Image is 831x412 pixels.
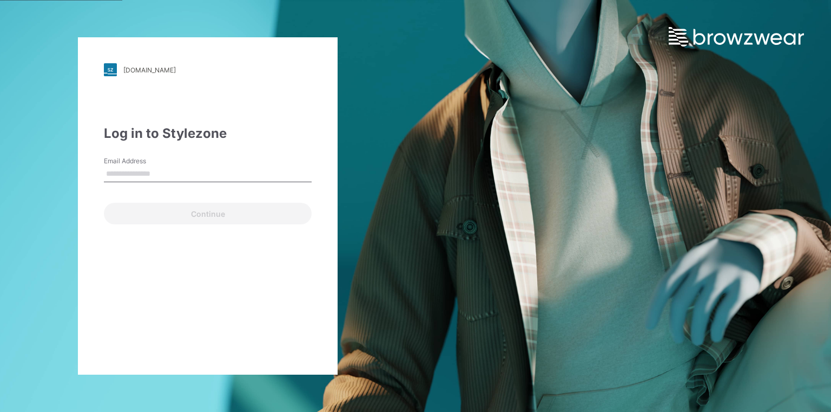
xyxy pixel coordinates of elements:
[104,124,312,143] div: Log in to Stylezone
[123,66,176,74] div: [DOMAIN_NAME]
[104,156,180,166] label: Email Address
[669,27,804,46] img: browzwear-logo.e42bd6dac1945053ebaf764b6aa21510.svg
[104,63,117,76] img: stylezone-logo.562084cfcfab977791bfbf7441f1a819.svg
[104,63,312,76] a: [DOMAIN_NAME]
